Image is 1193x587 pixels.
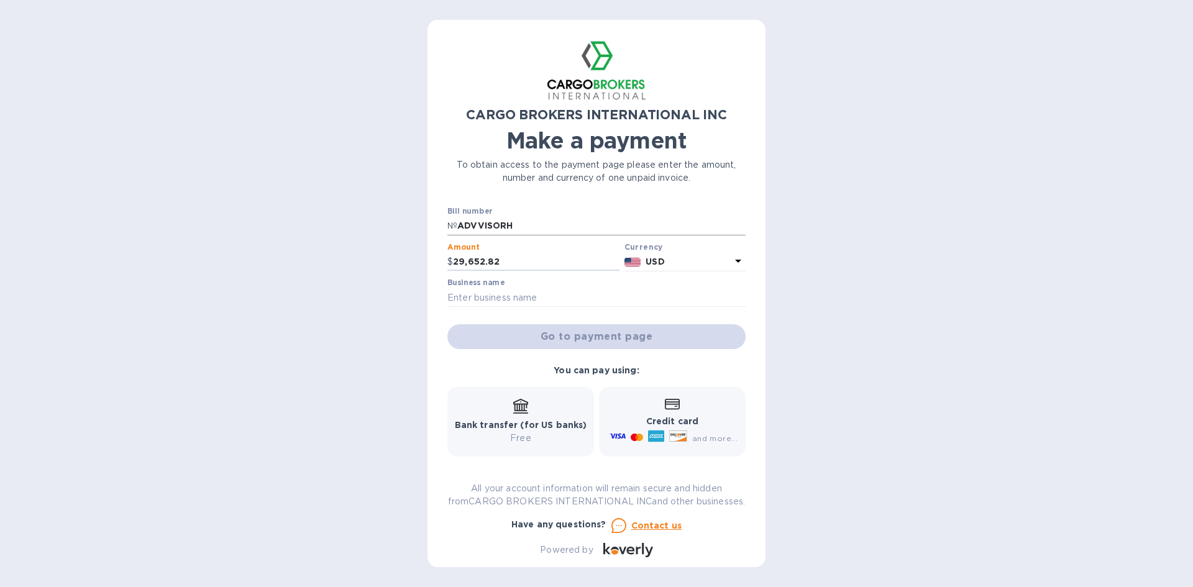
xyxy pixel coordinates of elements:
b: Have any questions? [511,519,606,529]
h1: Make a payment [447,127,746,153]
p: $ [447,255,453,268]
b: Bank transfer (for US banks) [455,420,587,430]
label: Amount [447,243,479,251]
p: To obtain access to the payment page please enter the amount, number and currency of one unpaid i... [447,158,746,184]
span: and more... [692,434,738,443]
b: You can pay using: [554,365,639,375]
label: Bill number [447,208,492,216]
input: Enter bill number [457,217,746,235]
b: USD [646,257,664,266]
b: Currency [624,242,663,252]
b: CARGO BROKERS INTERNATIONAL INC [466,107,727,122]
p: All your account information will remain secure and hidden from CARGO BROKERS INTERNATIONAL INC a... [447,482,746,508]
p: Powered by [540,544,593,557]
u: Contact us [631,521,682,530]
b: Credit card [646,416,698,426]
p: Free [455,432,587,445]
label: Business name [447,280,505,287]
img: USD [624,258,641,266]
input: Enter business name [447,288,746,307]
input: 0.00 [453,253,619,271]
p: № [447,219,457,232]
